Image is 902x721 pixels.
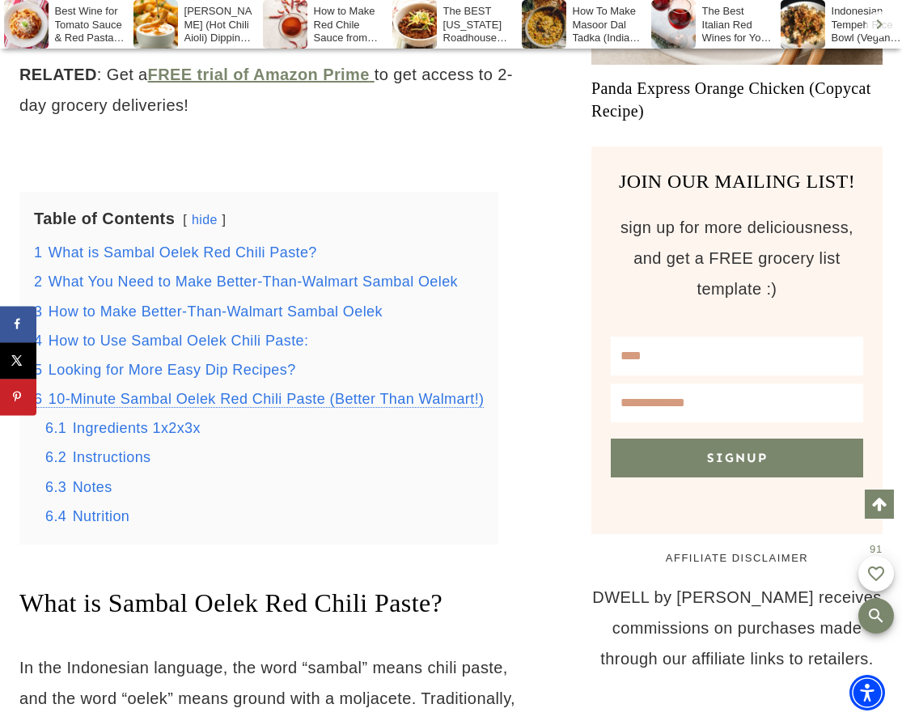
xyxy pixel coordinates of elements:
span: What is Sambal Oelek Red Chili Paste? [49,244,317,261]
p: sign up for more deliciousness, and get a FREE grocery list template :) [611,212,863,304]
span: 10-Minute Sambal Oelek Red Chili Paste (Better Than Walmart!) [49,391,485,407]
span: How to Use Sambal Oelek Chili Paste: [49,333,309,349]
span: 3 [34,303,42,320]
span: Ingredients 1x2x3x [73,420,201,436]
span: 4 [34,333,42,349]
button: Signup [611,439,863,477]
a: FREE trial of Amazon Prime [148,66,375,83]
span: 6.2 [45,449,66,465]
span: 6.4 [45,508,66,524]
span: Instructions [73,449,151,465]
a: 6.3 Notes [45,479,112,495]
span: Nutrition [73,508,130,524]
span: What You Need to Make Better-Than-Walmart Sambal Oelek [49,274,458,290]
span: 6.3 [45,479,66,495]
a: 2 What You Need to Make Better-Than-Walmart Sambal Oelek [34,274,458,290]
div: Accessibility Menu [849,675,885,710]
strong: FREE trial of Amazon Prime [148,66,370,83]
a: 5 Looking for More Easy Dip Recipes? [34,362,296,378]
h5: AFFILIATE DISCLAIMER [591,550,883,566]
a: 1 What is Sambal Oelek Red Chili Paste? [34,244,317,261]
span: 6.1 [45,420,66,436]
a: 6.4 Nutrition [45,508,129,524]
span: What is Sambal Oelek Red Chili Paste? [19,588,443,617]
span: How to Make Better-Than-Walmart Sambal Oelek [49,303,383,320]
span: 1 [34,244,42,261]
a: 6.1 Ingredients 1x2x3x [45,420,201,436]
h3: JOIN OUR MAILING LIST! [611,167,863,196]
p: : Get a to get access to 2-day grocery deliveries! [19,59,535,121]
b: Table of Contents [34,210,175,227]
a: 6.2 Instructions [45,449,150,465]
a: Panda Express Orange Chicken (Copycat Recipe) [591,77,883,122]
a: 4 How to Use Sambal Oelek Chili Paste: [34,333,308,349]
strong: RELATED [19,66,97,83]
p: DWELL by [PERSON_NAME] receives commissions on purchases made through our affiliate links to reta... [591,582,883,674]
span: Notes [73,479,112,495]
span: 6 [34,391,42,407]
span: Looking for More Easy Dip Recipes? [49,362,296,378]
a: 6 10-Minute Sambal Oelek Red Chili Paste (Better Than Walmart!) [34,391,484,408]
a: hide [192,213,218,227]
span: 2 [34,274,42,290]
a: 3 How to Make Better-Than-Walmart Sambal Oelek [34,303,383,320]
span: 5 [34,362,42,378]
a: Scroll to top [865,490,894,519]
